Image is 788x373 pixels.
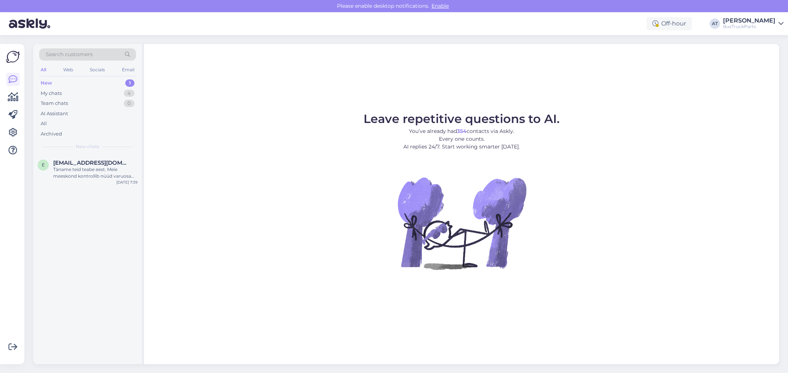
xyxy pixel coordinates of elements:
[125,79,134,87] div: 1
[76,143,99,150] span: New chats
[710,18,720,29] div: AT
[53,160,130,166] span: eurohaus@eurohaus.ee
[62,65,75,75] div: Web
[88,65,106,75] div: Socials
[723,24,775,30] div: BusTruckParts
[395,157,528,290] img: No Chat active
[429,3,451,9] span: Enable
[120,65,136,75] div: Email
[53,166,137,179] div: Täname teid teabe eest. Meie meeskond kontrollib nüüd varuosa kättesaadavust.
[41,120,47,127] div: All
[46,51,93,58] span: Search customers
[647,17,692,30] div: Off-hour
[457,128,467,134] b: 354
[116,179,137,185] div: [DATE] 7:39
[41,130,62,138] div: Archived
[364,127,560,151] p: You’ve already had contacts via Askly. Every one counts. AI replies 24/7. Start working smarter [...
[723,18,784,30] a: [PERSON_NAME]BusTruckParts
[41,79,52,87] div: New
[124,90,134,97] div: 4
[41,110,68,117] div: AI Assistant
[364,112,560,126] span: Leave repetitive questions to AI.
[6,50,20,64] img: Askly Logo
[41,90,62,97] div: My chats
[41,100,68,107] div: Team chats
[42,162,45,168] span: e
[124,100,134,107] div: 0
[39,65,48,75] div: All
[723,18,775,24] div: [PERSON_NAME]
